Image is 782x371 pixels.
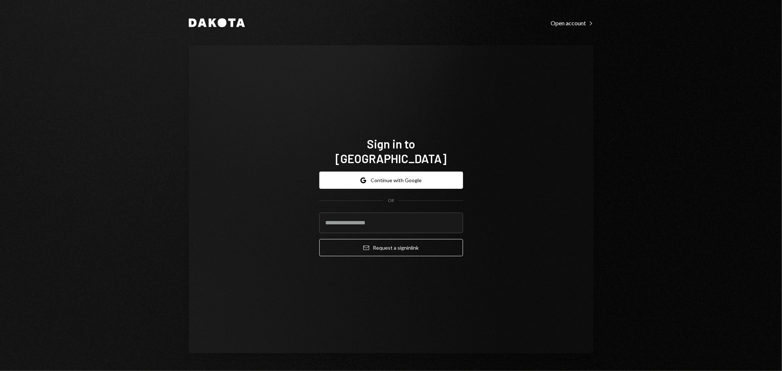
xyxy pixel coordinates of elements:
[319,136,463,166] h1: Sign in to [GEOGRAPHIC_DATA]
[551,19,594,27] a: Open account
[319,239,463,256] button: Request a signinlink
[388,198,394,204] div: OR
[319,172,463,189] button: Continue with Google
